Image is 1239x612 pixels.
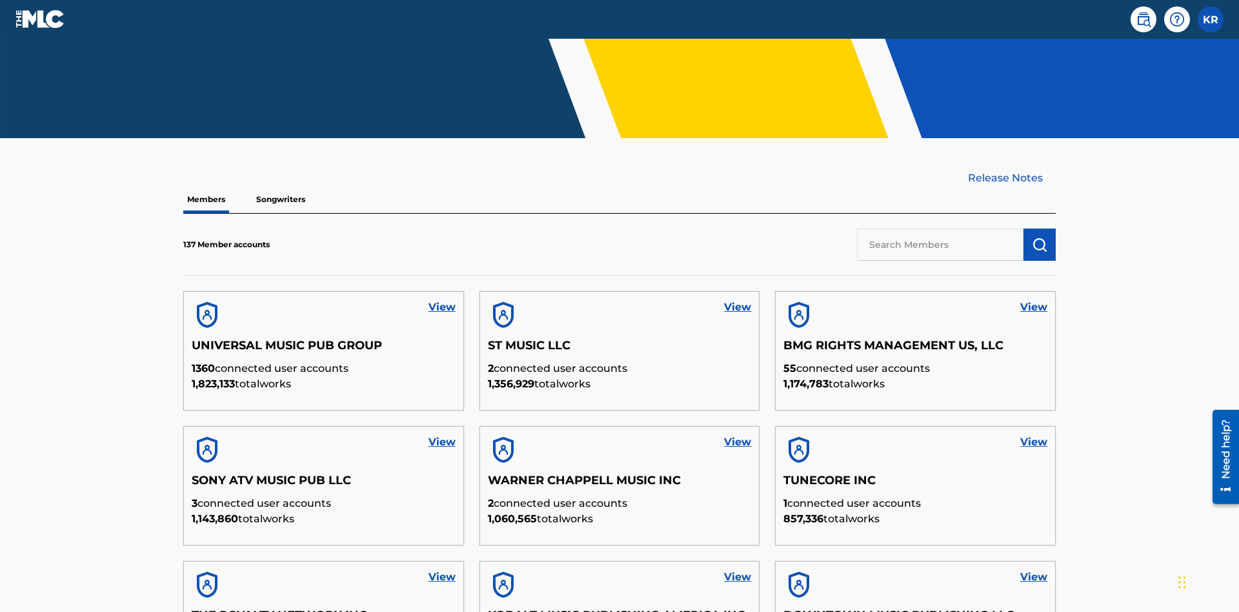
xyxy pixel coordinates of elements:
img: help [1169,12,1185,27]
img: account [192,300,223,331]
a: View [724,300,751,315]
span: 1 [783,497,787,509]
p: total works [192,376,456,392]
img: account [783,300,814,331]
span: 2 [488,497,494,509]
p: connected user accounts [192,361,456,376]
span: 1,823,133 [192,378,235,390]
p: 137 Member accounts [183,239,270,250]
img: account [783,569,814,600]
a: View [724,569,751,585]
img: account [783,434,814,465]
span: 1,060,565 [488,513,537,525]
p: connected user accounts [192,496,456,511]
p: connected user accounts [783,496,1047,511]
img: Search Works [1032,237,1047,252]
div: Help [1164,6,1190,32]
iframe: Resource Center [1203,405,1239,511]
a: View [428,569,456,585]
p: total works [488,511,752,527]
a: View [1020,300,1047,315]
img: account [192,569,223,600]
p: connected user accounts [783,361,1047,376]
p: total works [783,376,1047,392]
a: View [1020,569,1047,585]
img: account [488,300,519,331]
h5: WARNER CHAPPELL MUSIC INC [488,473,752,496]
span: 55 [783,362,796,374]
p: connected user accounts [488,361,752,376]
a: View [428,300,456,315]
img: account [488,569,519,600]
div: User Menu [1198,6,1224,32]
span: 1,143,860 [192,513,238,525]
h5: ST MUSIC LLC [488,338,752,361]
h5: TUNECORE INC [783,473,1047,496]
span: 1,356,929 [488,378,534,390]
h5: BMG RIGHTS MANAGEMENT US, LLC [783,338,1047,361]
img: search [1136,12,1151,27]
input: Search Members [857,229,1023,261]
p: total works [488,376,752,392]
span: 3 [192,497,197,509]
div: Drag [1178,563,1186,602]
p: total works [783,511,1047,527]
a: View [1020,434,1047,450]
span: 1360 [192,362,215,374]
a: Public Search [1131,6,1156,32]
img: account [488,434,519,465]
img: account [192,434,223,465]
h5: SONY ATV MUSIC PUB LLC [192,473,456,496]
span: 2 [488,362,494,374]
a: Release Notes [968,170,1056,186]
span: 1,174,783 [783,378,829,390]
a: View [428,434,456,450]
p: connected user accounts [488,496,752,511]
p: total works [192,511,456,527]
p: Members [183,186,229,213]
iframe: Chat Widget [1174,550,1239,612]
h5: UNIVERSAL MUSIC PUB GROUP [192,338,456,361]
a: View [724,434,751,450]
span: 857,336 [783,513,823,525]
img: MLC Logo [15,10,65,28]
p: Songwriters [252,186,309,213]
